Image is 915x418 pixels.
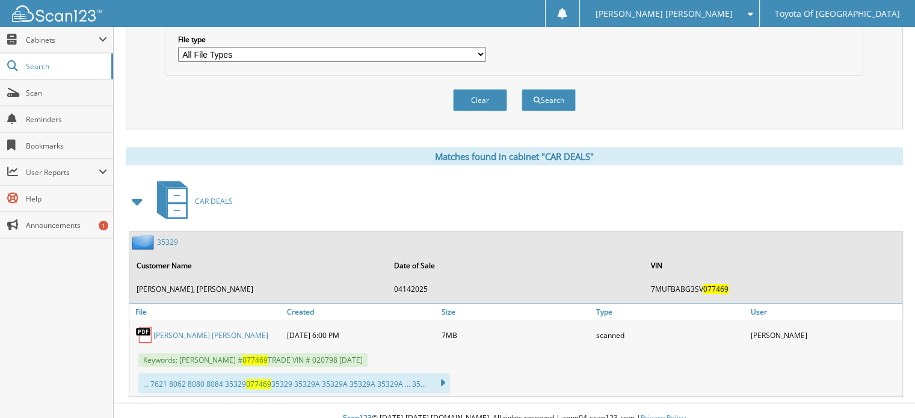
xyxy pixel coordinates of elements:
span: Toyota Of [GEOGRAPHIC_DATA] [775,10,900,17]
th: Customer Name [131,253,387,278]
a: [PERSON_NAME] [PERSON_NAME] [153,330,268,340]
div: 1 [99,221,108,230]
th: VIN [645,253,901,278]
span: Search [26,61,105,72]
a: File [129,304,284,320]
div: 7MB [439,323,593,347]
button: Clear [453,89,507,111]
a: 35329 [157,237,178,247]
span: Cabinets [26,35,99,45]
th: Date of Sale [388,253,644,278]
span: Announcements [26,220,107,230]
img: folder2.png [132,235,157,250]
img: scan123-logo-white.svg [12,5,102,22]
div: Matches found in cabinet "CAR DEALS" [126,147,903,165]
a: Created [284,304,439,320]
span: Bookmarks [26,141,107,151]
span: 077469 [703,284,729,294]
a: CAR DEALS [150,177,233,225]
td: [PERSON_NAME], [PERSON_NAME] [131,279,387,299]
img: PDF.png [135,326,153,344]
span: Keywords: [PERSON_NAME] # TRADE VIN # 020798 [DATE] [138,353,368,367]
span: [PERSON_NAME] [PERSON_NAME] [595,10,732,17]
td: 04142025 [388,279,644,299]
label: File type [178,34,486,45]
button: Search [522,89,576,111]
span: Scan [26,88,107,98]
span: 077469 [246,379,271,389]
div: ... 7621 8062 8080 8084 35329 35329 35329A 35329A 35329A 35329A ... 35... [138,373,450,393]
a: Size [439,304,593,320]
span: 077469 [242,355,268,365]
div: [PERSON_NAME] [748,323,902,347]
td: 7MUFBABG3SV [645,279,901,299]
span: Reminders [26,114,107,124]
div: scanned [593,323,748,347]
div: [DATE] 6:00 PM [284,323,439,347]
span: User Reports [26,167,99,177]
a: User [748,304,902,320]
span: CAR DEALS [195,196,233,206]
a: Type [593,304,748,320]
span: Help [26,194,107,204]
